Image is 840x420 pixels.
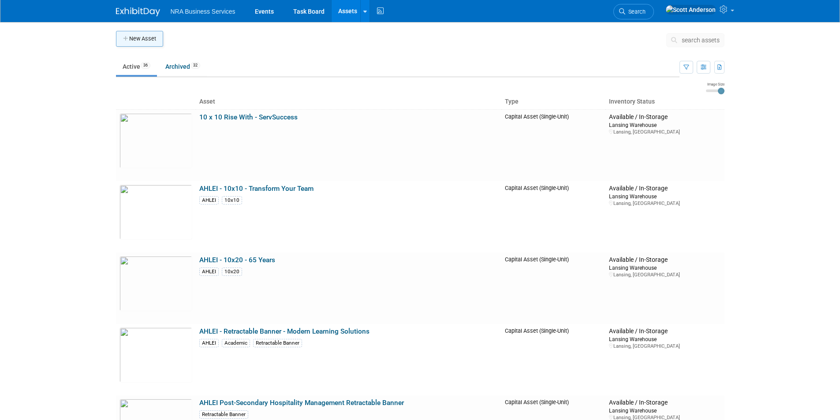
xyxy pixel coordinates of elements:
[609,193,721,200] div: Lansing Warehouse
[609,113,721,121] div: Available / In-Storage
[625,8,646,15] span: Search
[609,335,721,343] div: Lansing Warehouse
[609,129,721,135] div: Lansing, [GEOGRAPHIC_DATA]
[609,121,721,129] div: Lansing Warehouse
[199,399,404,407] a: AHLEI Post-Secondary Hospitality Management Retractable Banner
[682,37,720,44] span: search assets
[199,327,370,335] a: AHLEI - Retractable Banner - Modern Learning Solutions
[501,324,606,395] td: Capital Asset (Single-Unit)
[199,268,219,276] div: AHLEI
[501,181,606,253] td: Capital Asset (Single-Unit)
[159,58,207,75] a: Archived32
[501,253,606,324] td: Capital Asset (Single-Unit)
[501,94,606,109] th: Type
[190,62,200,69] span: 32
[609,407,721,414] div: Lansing Warehouse
[609,200,721,207] div: Lansing, [GEOGRAPHIC_DATA]
[609,264,721,271] div: Lansing Warehouse
[501,109,606,181] td: Capital Asset (Single-Unit)
[199,113,298,121] a: 10 x 10 Rise With - ServSuccess
[609,327,721,335] div: Available / In-Storage
[196,94,501,109] th: Asset
[199,410,248,419] div: Retractable Banner
[613,4,654,19] a: Search
[666,33,724,47] button: search assets
[222,196,242,204] div: 10x10
[116,7,160,16] img: ExhibitDay
[609,185,721,193] div: Available / In-Storage
[141,62,150,69] span: 36
[253,339,302,347] div: Retractable Banner
[609,343,721,349] div: Lansing, [GEOGRAPHIC_DATA]
[199,256,275,264] a: AHLEI - 10x20 - 65 Years
[222,268,242,276] div: 10x20
[609,256,721,264] div: Available / In-Storage
[609,399,721,407] div: Available / In-Storage
[199,196,219,204] div: AHLEI
[171,8,235,15] span: NRA Business Services
[665,5,716,15] img: Scott Anderson
[199,185,314,193] a: AHLEI - 10x10 - Transform Your Team
[706,82,724,87] div: Image Size
[222,339,250,347] div: Academic
[609,271,721,278] div: Lansing, [GEOGRAPHIC_DATA]
[116,58,157,75] a: Active36
[199,339,219,347] div: AHLEI
[116,31,163,47] button: New Asset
